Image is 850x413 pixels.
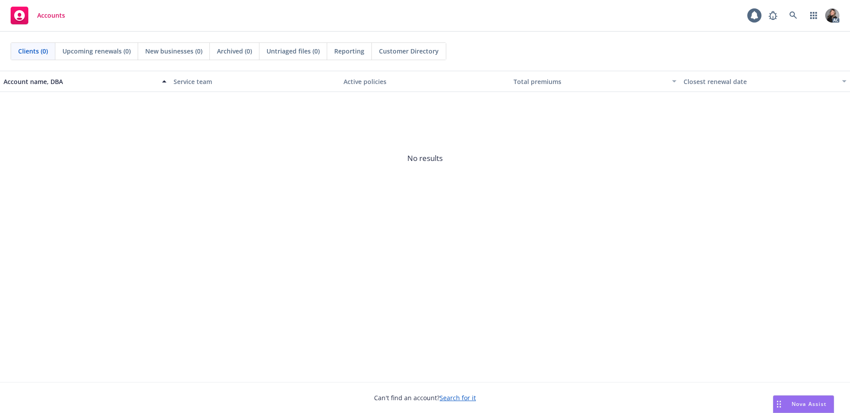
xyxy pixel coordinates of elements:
img: photo [825,8,839,23]
a: Accounts [7,3,69,28]
button: Active policies [340,71,510,92]
button: Nova Assist [773,395,834,413]
a: Switch app [805,7,823,24]
div: Account name, DBA [4,77,157,86]
span: New businesses (0) [145,46,202,56]
div: Drag to move [773,396,784,413]
span: Customer Directory [379,46,439,56]
span: Upcoming renewals (0) [62,46,131,56]
a: Report a Bug [764,7,782,24]
button: Closest renewal date [680,71,850,92]
a: Search for it [440,394,476,402]
span: Accounts [37,12,65,19]
a: Search [784,7,802,24]
div: Total premiums [514,77,667,86]
span: Clients (0) [18,46,48,56]
span: Can't find an account? [374,393,476,402]
span: Archived (0) [217,46,252,56]
div: Active policies [344,77,506,86]
button: Total premiums [510,71,680,92]
span: Reporting [334,46,364,56]
span: Nova Assist [792,400,827,408]
div: Service team [174,77,336,86]
div: Closest renewal date [684,77,837,86]
button: Service team [170,71,340,92]
span: Untriaged files (0) [267,46,320,56]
